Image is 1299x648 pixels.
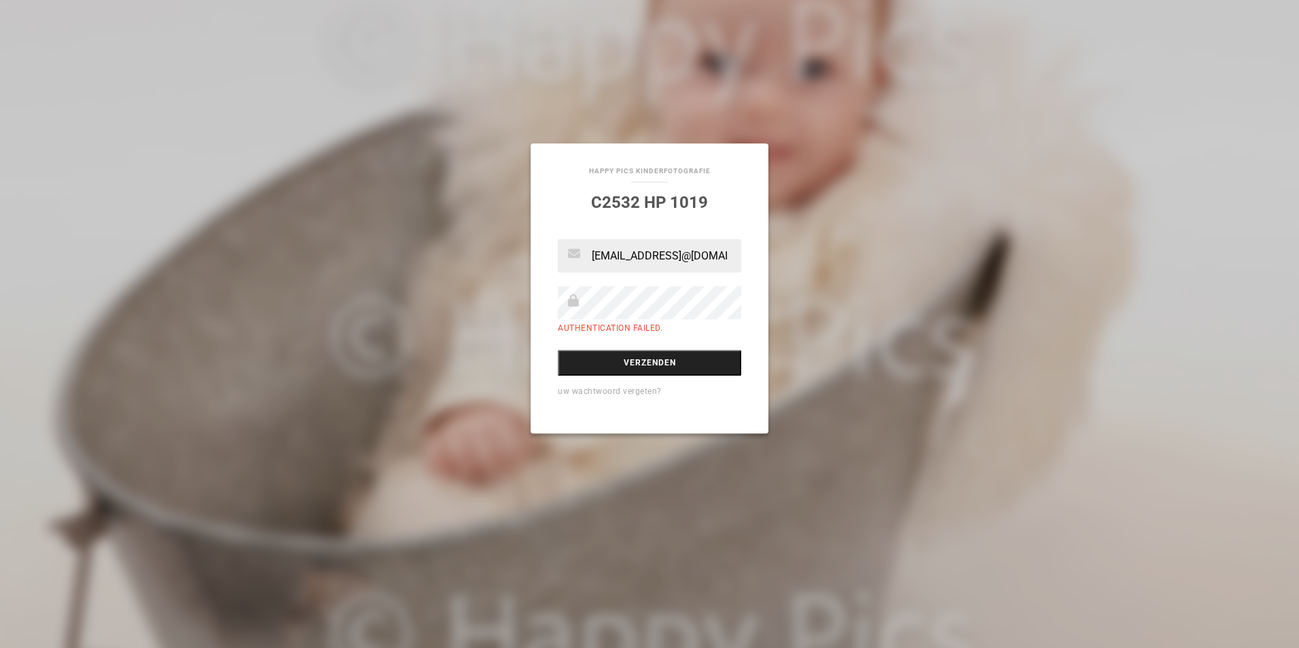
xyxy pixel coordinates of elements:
[591,193,708,212] a: C2532 HP 1019
[558,239,741,272] input: Email
[589,167,711,175] a: Happy Pics Kinderfotografie
[558,323,662,333] label: Authentication failed.
[558,350,741,376] input: Verzenden
[558,386,662,396] a: uw wachtwoord vergeten?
